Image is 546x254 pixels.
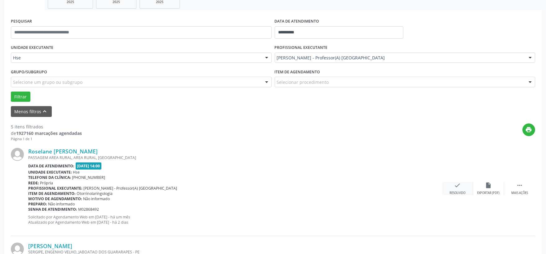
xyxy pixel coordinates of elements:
[28,148,98,155] a: Roselane [PERSON_NAME]
[40,180,53,186] span: Própria
[28,186,82,191] b: Profissional executante:
[28,196,82,201] b: Motivo de agendamento:
[526,126,532,133] i: print
[28,243,72,249] a: [PERSON_NAME]
[28,170,72,175] b: Unidade executante:
[13,55,259,61] span: Hse
[485,182,492,189] i: insert_drive_file
[275,67,320,77] label: Item de agendamento
[454,182,461,189] i: check
[11,92,30,102] button: Filtrar
[28,201,47,207] b: Preparo:
[277,55,523,61] span: [PERSON_NAME] - Professor(A) [GEOGRAPHIC_DATA]
[11,136,82,142] div: Página 1 de 1
[13,79,82,85] span: Selecione um grupo ou subgrupo
[28,207,77,212] b: Senha de atendimento:
[28,191,76,196] b: Item de agendamento:
[28,163,74,169] b: Data de atendimento:
[522,123,535,136] button: print
[84,186,177,191] span: [PERSON_NAME] - Professor(A) [GEOGRAPHIC_DATA]
[275,43,328,53] label: PROFISSIONAL EXECUTANTE
[450,191,465,195] div: Resolvido
[72,175,105,180] span: [PHONE_NUMBER]
[28,175,71,180] b: Telefone da clínica:
[277,79,329,85] span: Selecionar procedimento
[16,130,82,136] strong: 1927160 marcações agendadas
[48,201,75,207] span: Não informado
[78,207,99,212] span: M02868492
[11,67,47,77] label: Grupo/Subgrupo
[76,162,102,170] span: [DATE] 14:00
[516,182,523,189] i: 
[11,43,53,53] label: UNIDADE EXECUTANTE
[477,191,500,195] div: Exportar (PDF)
[11,17,32,26] label: PESQUISAR
[42,108,48,115] i: keyboard_arrow_up
[83,196,110,201] span: Não informado
[11,130,82,136] div: de
[73,170,80,175] span: Hse
[28,180,39,186] b: Rede:
[511,191,528,195] div: Mais ações
[11,148,24,161] img: img
[28,214,442,225] p: Solicitado por Agendamento Web em [DATE] - há um mês Atualizado por Agendamento Web em [DATE] - h...
[11,123,82,130] div: 5 itens filtrados
[28,155,442,160] div: PASSAGEM AREA RURAL, AREA RURAL, [GEOGRAPHIC_DATA]
[11,106,52,117] button: Menos filtroskeyboard_arrow_up
[275,17,319,26] label: DATA DE ATENDIMENTO
[77,191,113,196] span: Otorrinolaringologia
